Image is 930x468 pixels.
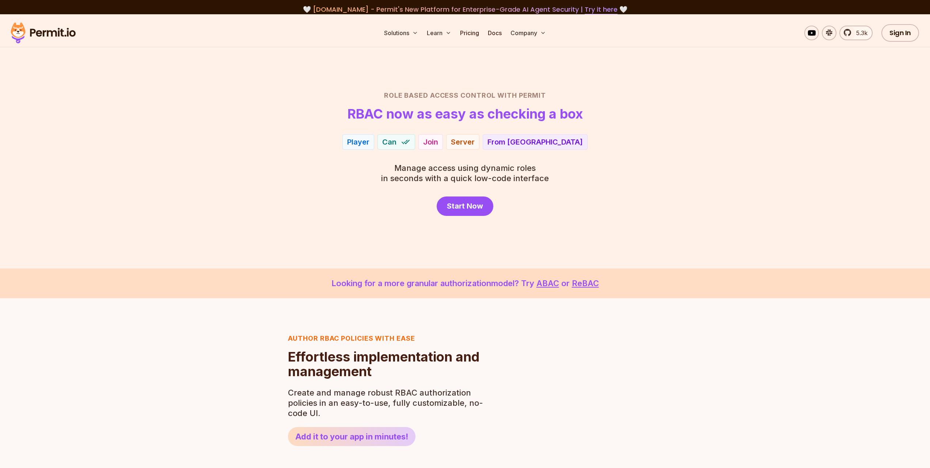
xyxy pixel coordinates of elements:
a: Add it to your app in minutes! [288,427,415,446]
h3: Author RBAC POLICIES with EASE [288,333,487,344]
div: 🤍 🤍 [18,4,912,15]
img: Permit logo [7,20,79,45]
span: [DOMAIN_NAME] - Permit's New Platform for Enterprise-Grade AI Agent Security | [313,5,618,14]
a: Start Now [437,196,493,216]
p: Create and manage robust RBAC authorization policies in an easy-to-use, fully customizable, no-co... [288,387,487,418]
span: Start Now [447,201,483,211]
span: with Permit [497,90,546,101]
button: Solutions [381,26,421,40]
a: ABAC [536,278,559,288]
div: Join [423,137,438,147]
h1: RBAC now as easy as checking a box [348,106,583,121]
a: Try it here [585,5,618,14]
p: Looking for a more granular authorization model? Try or [18,277,912,289]
div: From [GEOGRAPHIC_DATA] [487,137,583,147]
div: Player [347,137,369,147]
span: Manage access using dynamic roles [381,163,549,173]
p: in seconds with a quick low-code interface [381,163,549,183]
a: 5.3k [839,26,873,40]
span: Can [382,137,396,147]
a: ReBAC [572,278,599,288]
button: Company [508,26,549,40]
span: 5.3k [852,29,868,37]
a: Docs [485,26,505,40]
button: Learn [424,26,454,40]
a: Pricing [457,26,482,40]
div: Server [451,137,475,147]
h2: Role Based Access Control [209,90,721,101]
a: Sign In [881,24,919,42]
h2: Effortless implementation and management [288,349,487,379]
